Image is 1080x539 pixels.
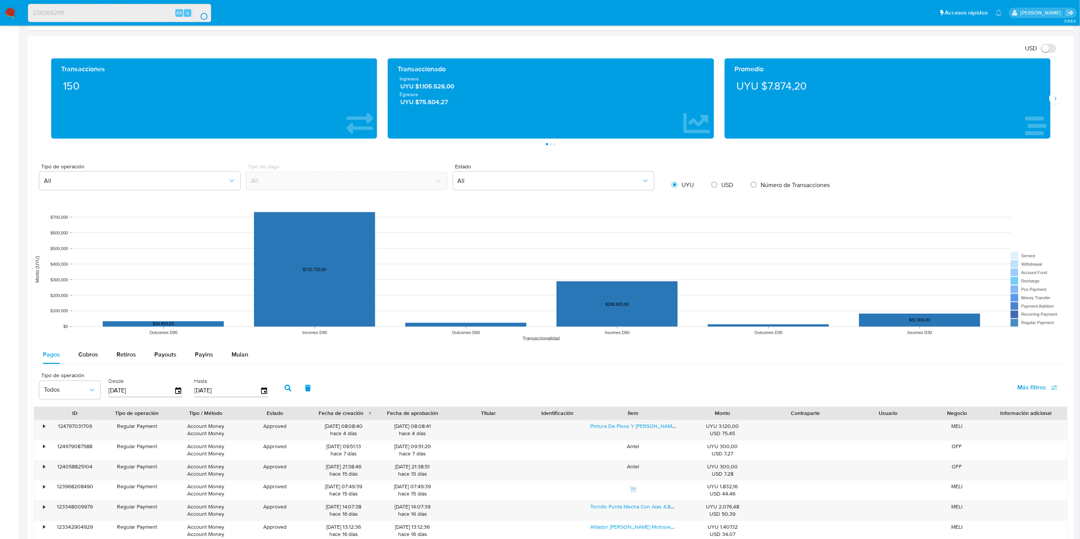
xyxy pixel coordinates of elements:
[176,9,182,16] span: Alt
[945,9,988,17] span: Accesos rápidos
[193,8,208,18] button: search-icon
[1020,9,1064,16] p: gregorio.negri@mercadolibre.com
[1066,9,1074,17] a: Salir
[996,10,1002,16] a: Notificaciones
[186,9,189,16] span: s
[28,8,211,18] input: Buscar usuario o caso...
[1064,18,1076,24] span: 3.158.0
